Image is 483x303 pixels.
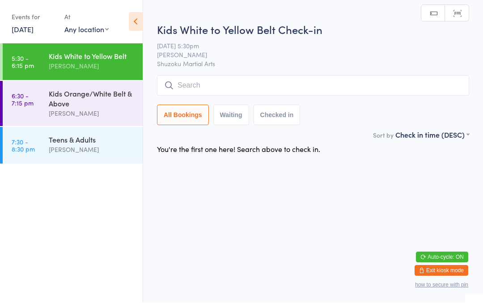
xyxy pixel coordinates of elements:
button: Waiting [213,105,249,126]
button: Exit kiosk mode [415,265,468,276]
span: [DATE] 5:30pm [157,42,455,50]
div: [PERSON_NAME] [49,109,135,119]
div: Any location [64,25,109,34]
label: Sort by [373,131,394,140]
div: [PERSON_NAME] [49,145,135,155]
button: Auto-cycle: ON [416,252,468,263]
time: 5:30 - 6:15 pm [12,55,34,69]
button: Checked in [254,105,301,126]
div: Kids White to Yellow Belt [49,51,135,61]
span: [PERSON_NAME] [157,50,455,59]
div: At [64,10,109,25]
a: 5:30 -6:15 pmKids White to Yellow Belt[PERSON_NAME] [3,44,143,80]
time: 7:30 - 8:30 pm [12,139,35,153]
button: All Bookings [157,105,209,126]
input: Search [157,76,469,96]
h2: Kids White to Yellow Belt Check-in [157,22,469,37]
a: 6:30 -7:15 pmKids Orange/White Belt & Above[PERSON_NAME] [3,81,143,126]
div: Events for [12,10,55,25]
a: 7:30 -8:30 pmTeens & Adults[PERSON_NAME] [3,127,143,164]
div: You're the first one here! Search above to check in. [157,144,320,154]
a: [DATE] [12,25,34,34]
div: Kids Orange/White Belt & Above [49,89,135,109]
div: [PERSON_NAME] [49,61,135,72]
time: 6:30 - 7:15 pm [12,93,34,107]
button: how to secure with pin [415,282,468,288]
span: Shuzoku Martial Arts [157,59,469,68]
div: Teens & Adults [49,135,135,145]
div: Check in time (DESC) [395,130,469,140]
